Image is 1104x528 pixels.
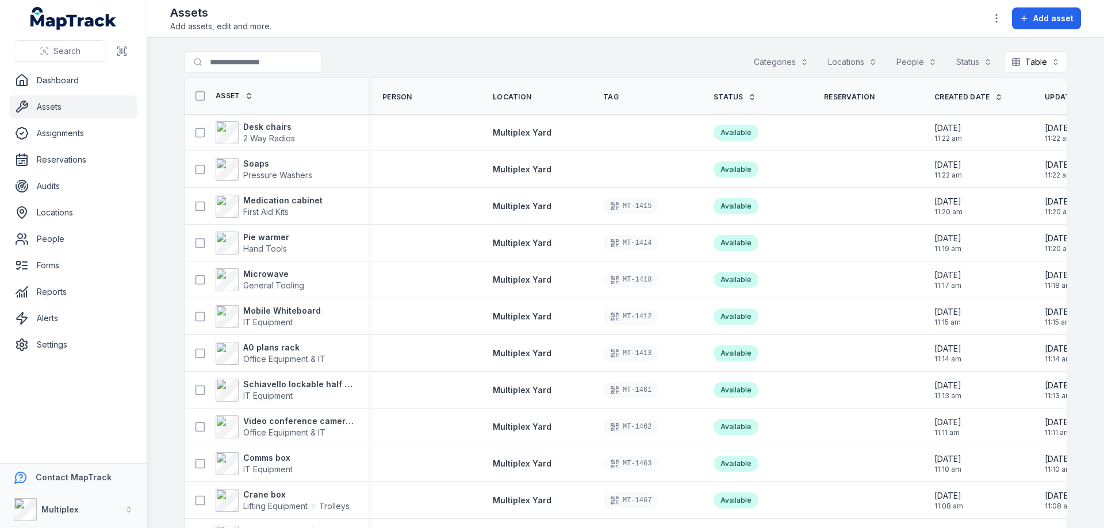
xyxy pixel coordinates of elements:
[170,21,271,32] span: Add assets, edit and more.
[493,495,551,505] span: Multiplex Yard
[243,170,312,180] span: Pressure Washers
[934,502,963,511] span: 11:08 am
[934,233,961,253] time: 9/1/2025, 11:19:44 AM
[1045,380,1072,391] span: [DATE]
[934,343,961,364] time: 9/1/2025, 11:14:44 AM
[243,195,323,206] strong: Medication cabinet
[934,281,961,290] span: 11:17 am
[493,495,551,506] a: Multiplex Yard
[243,121,295,133] strong: Desk chairs
[216,342,325,365] a: A0 plans rackOffice Equipment & IT
[1045,93,1102,102] span: Updated Date
[603,382,658,398] div: MT-1461
[934,453,961,465] span: [DATE]
[243,133,295,143] span: 2 Way Radios
[934,134,962,143] span: 11:22 am
[1045,391,1072,400] span: 11:13 am
[1045,453,1072,474] time: 9/1/2025, 11:10:13 AM
[1045,122,1072,134] span: [DATE]
[53,45,80,57] span: Search
[714,125,758,141] div: Available
[493,311,551,321] span: Multiplex Yard
[934,465,961,474] span: 11:10 am
[714,161,758,178] div: Available
[216,452,293,475] a: Comms boxIT Equipment
[934,171,962,180] span: 11:22 am
[243,232,289,243] strong: Pie warmer
[493,422,551,431] span: Multiplex Yard
[603,419,658,435] div: MT-1462
[493,93,531,102] span: Location
[1045,244,1073,253] span: 11:20 am
[493,385,551,395] span: Multiplex Yard
[1045,490,1074,511] time: 9/1/2025, 11:08:15 AM
[934,122,962,143] time: 9/1/2025, 11:22:46 AM
[1045,233,1073,253] time: 9/1/2025, 11:20:17 AM
[243,415,355,427] strong: Video conference camera and speaker
[1045,281,1072,290] span: 11:18 am
[1012,7,1081,29] button: Add asset
[216,379,355,402] a: Schiavello lockable half cabinetIT Equipment
[934,93,1003,102] a: Created Date
[243,379,355,390] strong: Schiavello lockable half cabinet
[934,159,962,180] time: 9/1/2025, 11:22:06 AM
[714,272,758,288] div: Available
[934,196,963,217] time: 9/1/2025, 11:20:49 AM
[493,164,551,174] span: Multiplex Yard
[821,51,884,73] button: Locations
[746,51,816,73] button: Categories
[603,309,658,325] div: MT-1412
[243,158,312,169] strong: Soaps
[1004,51,1067,73] button: Table
[1045,380,1072,400] time: 9/1/2025, 11:13:53 AM
[9,280,137,303] a: Reports
[216,121,295,144] a: Desk chairs2 Way Radios
[9,122,137,145] a: Assignments
[934,306,961,318] span: [DATE]
[243,207,289,217] span: First Aid Kits
[1045,207,1073,217] span: 11:20 am
[714,93,756,102] a: Status
[243,427,325,437] span: Office Equipment & IT
[243,500,308,512] span: Lifting Equipment
[1045,269,1072,290] time: 9/1/2025, 11:18:00 AM
[493,458,551,469] a: Multiplex Yard
[493,127,551,138] a: Multiplex Yard
[216,91,240,101] span: Asset
[1033,13,1074,24] span: Add asset
[243,452,293,464] strong: Comms box
[714,309,758,325] div: Available
[9,228,137,250] a: People
[889,51,944,73] button: People
[1045,159,1072,180] time: 9/1/2025, 11:22:21 AM
[243,489,350,500] strong: Crane box
[934,490,963,511] time: 9/1/2025, 11:08:05 AM
[1045,343,1072,354] span: [DATE]
[243,464,293,474] span: IT Equipment
[714,419,758,435] div: Available
[216,489,350,512] a: Crane boxLifting EquipmentTrolleys
[934,159,962,171] span: [DATE]
[9,201,137,224] a: Locations
[319,500,350,512] span: Trolleys
[934,490,963,502] span: [DATE]
[493,201,551,211] span: Multiplex Yard
[934,318,961,327] span: 11:15 am
[934,380,961,400] time: 9/1/2025, 11:13:06 AM
[934,196,963,207] span: [DATE]
[493,384,551,396] a: Multiplex Yard
[1045,502,1074,511] span: 11:08 am
[934,269,961,281] span: [DATE]
[1045,196,1073,217] time: 9/1/2025, 11:20:58 AM
[1045,134,1072,143] span: 11:22 am
[1045,196,1073,207] span: [DATE]
[934,417,961,437] time: 9/1/2025, 11:11:07 AM
[1045,306,1072,327] time: 9/1/2025, 11:15:42 AM
[30,7,117,30] a: MapTrack
[9,175,137,198] a: Audits
[934,391,961,400] span: 11:13 am
[493,237,551,249] a: Multiplex Yard
[934,233,961,244] span: [DATE]
[934,453,961,474] time: 9/1/2025, 11:10:03 AM
[493,275,551,284] span: Multiplex Yard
